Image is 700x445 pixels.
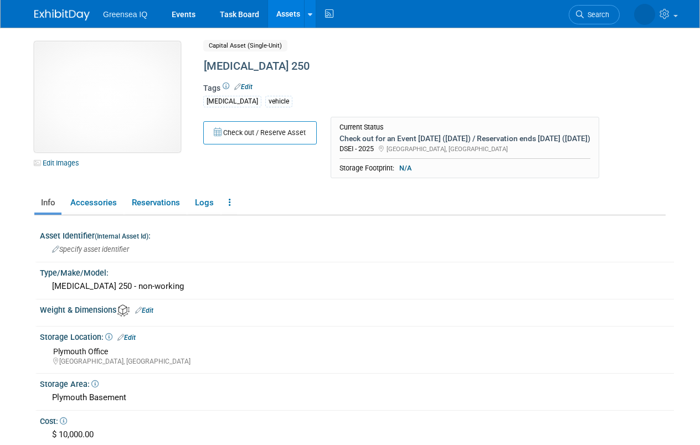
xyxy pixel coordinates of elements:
[584,11,609,19] span: Search
[634,4,655,25] img: Dawn D'Angelillo
[569,5,620,24] a: Search
[117,334,136,341] a: Edit
[64,193,123,213] a: Accessories
[34,156,84,170] a: Edit Images
[203,82,619,115] div: Tags
[34,42,181,152] img: View Images
[339,144,374,153] span: DSEI - 2025
[339,133,590,143] div: Check out for an Event [DATE] ([DATE]) / Reservation ends [DATE] ([DATE])
[387,145,508,153] span: [GEOGRAPHIC_DATA], [GEOGRAPHIC_DATA]
[265,96,292,107] div: vehicle
[188,193,220,213] a: Logs
[103,10,147,19] span: Greensea IQ
[34,193,61,213] a: Info
[48,426,666,443] div: $ 10,000.00
[234,83,253,91] a: Edit
[40,413,674,427] div: Cost:
[396,163,415,173] span: N/A
[203,96,261,107] div: [MEDICAL_DATA]
[95,232,148,240] small: (Internal Asset Id)
[52,245,129,253] span: Specify asset identifier
[40,302,674,317] div: Weight & Dimensions
[339,163,590,173] div: Storage Footprint:
[34,9,90,20] img: ExhibitDay
[203,121,317,144] button: Check out / Reserve Asset
[40,329,674,343] div: Storage Location:
[48,278,666,295] div: [MEDICAL_DATA] 250 - non-working
[339,123,590,132] div: Current Status
[135,307,153,314] a: Edit
[117,304,130,317] img: Asset Weight and Dimensions
[40,227,674,241] div: Asset Identifier :
[53,357,666,366] div: [GEOGRAPHIC_DATA], [GEOGRAPHIC_DATA]
[203,40,287,51] span: Capital Asset (Single-Unit)
[125,193,186,213] a: Reservations
[53,347,108,356] span: Plymouth Office
[40,380,99,389] span: Storage Area:
[40,265,674,278] div: Type/Make/Model:
[48,389,666,406] div: Plymouth Basement
[200,56,619,76] div: [MEDICAL_DATA] 250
